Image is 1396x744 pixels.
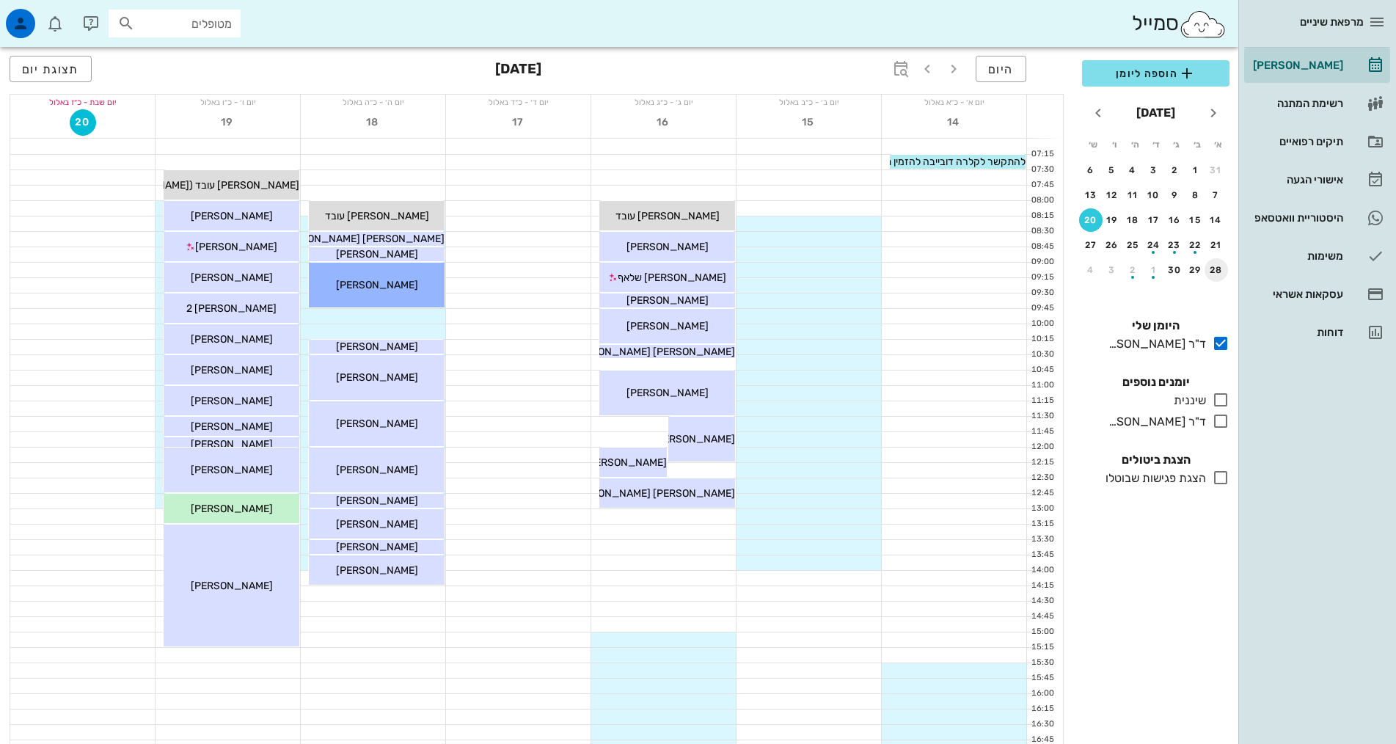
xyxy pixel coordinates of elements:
button: 21 [1205,233,1228,257]
span: [PERSON_NAME] [585,456,667,469]
div: משימות [1250,250,1343,262]
div: 15:45 [1027,672,1057,685]
div: 08:45 [1027,241,1057,253]
div: יום ה׳ - כ״ה באלול [301,95,445,109]
span: 17 [505,116,532,128]
button: 14 [1205,208,1228,232]
div: 09:45 [1027,302,1057,315]
span: תג [43,12,52,21]
button: 7 [1205,183,1228,207]
button: 22 [1184,233,1207,257]
div: שיננית [1168,392,1206,409]
button: 11 [1121,183,1144,207]
span: [PERSON_NAME] [336,279,418,291]
div: 30 [1163,265,1186,275]
span: [PERSON_NAME] עובד [325,210,429,222]
th: ש׳ [1083,132,1103,157]
a: תיקים רפואיים [1244,124,1390,159]
div: 12:45 [1027,487,1057,500]
button: 3 [1100,258,1124,282]
th: ה׳ [1125,132,1144,157]
span: [PERSON_NAME] [336,564,418,577]
span: [PERSON_NAME] [336,417,418,430]
div: 4 [1079,265,1103,275]
div: 10 [1142,190,1166,200]
span: [PERSON_NAME] [336,464,418,476]
span: [PERSON_NAME] [626,241,709,253]
div: 31 [1205,165,1228,175]
button: 20 [70,109,96,136]
div: 8 [1184,190,1207,200]
span: 20 [70,116,95,128]
span: [PERSON_NAME] [191,438,273,451]
span: [PERSON_NAME] [PERSON_NAME]' [276,233,445,245]
button: 15 [1184,208,1207,232]
div: ד"ר [PERSON_NAME] [1103,335,1206,353]
div: 07:45 [1027,179,1057,192]
button: 19 [215,109,241,136]
button: [DATE] [1130,98,1181,128]
div: 12:30 [1027,472,1057,484]
span: [PERSON_NAME] [626,320,709,332]
div: 21 [1205,240,1228,250]
div: 17 [1142,215,1166,225]
div: 10:30 [1027,349,1057,361]
span: [PERSON_NAME] [191,364,273,376]
button: 20 [1079,208,1103,232]
div: 22 [1184,240,1207,250]
button: הוספה ליומן [1082,60,1229,87]
span: להתקשר לקלרה דובייבה להזמין תור [877,156,1026,168]
div: דוחות [1250,327,1343,338]
a: [PERSON_NAME] [1244,48,1390,83]
span: [PERSON_NAME] עובד [615,210,720,222]
span: [PERSON_NAME] [626,294,709,307]
div: 14:15 [1027,580,1057,592]
span: [PERSON_NAME] [191,464,273,476]
div: 10:45 [1027,364,1057,376]
span: [PERSON_NAME] [191,503,273,515]
button: 16 [1163,208,1186,232]
div: 09:15 [1027,271,1057,284]
button: 26 [1100,233,1124,257]
div: 2 [1163,165,1186,175]
button: 17 [505,109,532,136]
a: אישורי הגעה [1244,162,1390,197]
button: 9 [1163,183,1186,207]
div: 25 [1121,240,1144,250]
div: רשימת המתנה [1250,98,1343,109]
div: 11 [1121,190,1144,200]
span: [PERSON_NAME] [336,248,418,260]
span: [PERSON_NAME] [191,271,273,284]
span: [PERSON_NAME] [PERSON_NAME] [569,346,735,358]
button: 1 [1142,258,1166,282]
div: אישורי הגעה [1250,174,1343,186]
span: [PERSON_NAME] [336,340,418,353]
button: 15 [796,109,822,136]
button: 24 [1142,233,1166,257]
div: 11:30 [1027,410,1057,423]
div: 18 [1121,215,1144,225]
button: 14 [941,109,968,136]
div: 3 [1100,265,1124,275]
button: 6 [1079,158,1103,182]
div: 3 [1142,165,1166,175]
span: 14 [941,116,968,128]
div: 11:45 [1027,426,1057,438]
button: 2 [1121,258,1144,282]
div: 16:00 [1027,688,1057,700]
button: 31 [1205,158,1228,182]
th: ב׳ [1188,132,1207,157]
div: 29 [1184,265,1207,275]
div: 16 [1163,215,1186,225]
div: 16:15 [1027,703,1057,715]
button: תצוגת יום [10,56,92,82]
span: 16 [651,116,677,128]
div: 6 [1079,165,1103,175]
div: 13:30 [1027,533,1057,546]
button: 13 [1079,183,1103,207]
span: תצוגת יום [22,62,79,76]
div: 11:15 [1027,395,1057,407]
div: יום ג׳ - כ״ג באלול [591,95,736,109]
div: 14 [1205,215,1228,225]
button: 8 [1184,183,1207,207]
